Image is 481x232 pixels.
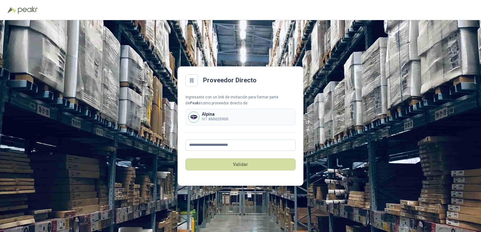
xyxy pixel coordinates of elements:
[202,116,228,122] p: NIT
[190,101,201,105] b: Peakr
[208,117,228,121] b: 860025900
[18,6,38,14] img: Peakr
[203,75,257,85] h2: Proveedor Directo
[185,94,296,106] div: Ingresaste con un link de invitación para formar parte de como proveedor directo de:
[185,158,296,170] button: Validar
[202,112,228,116] p: Alpina
[8,7,16,13] img: Logo
[189,112,199,122] img: Company Logo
